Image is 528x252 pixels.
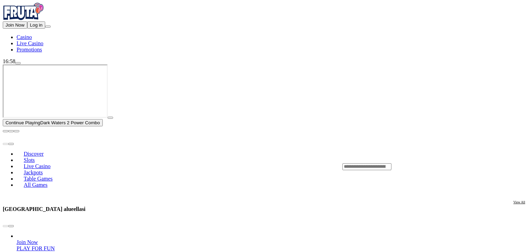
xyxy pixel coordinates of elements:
[27,21,45,29] button: Log in
[8,130,14,132] button: chevron-down icon
[342,163,391,170] input: Search
[14,130,19,132] button: fullscreen icon
[3,130,8,132] button: close icon
[6,22,24,28] span: Join Now
[21,151,47,157] span: Discover
[8,225,14,227] button: next slide
[17,239,38,245] a: Gates of Olympus Super Scatter
[514,200,525,218] a: View All
[17,149,51,159] a: Discover
[3,15,44,21] a: Fruta
[17,167,50,178] a: Jackpots
[40,120,100,125] span: Dark Waters 2 Power Combo
[3,119,103,126] button: Continue PlayingDark Waters 2 Power Combo
[21,163,53,169] span: Live Casino
[3,225,8,227] button: prev slide
[17,161,58,172] a: Live Casino
[21,182,50,188] span: All Games
[17,239,38,245] span: Join Now
[21,169,46,175] span: Jackpots
[30,22,42,28] span: Log in
[17,180,54,190] a: All Games
[17,174,60,184] a: Table Games
[3,143,8,145] button: prev slide
[17,47,42,52] a: Promotions
[17,155,42,165] a: Slots
[17,40,43,46] a: Live Casino
[3,58,15,64] span: 16:58
[15,62,21,64] button: live-chat
[3,3,525,53] nav: Primary
[3,21,27,29] button: Join Now
[45,26,51,28] button: menu
[17,34,32,40] a: Casino
[6,120,40,125] span: Continue Playing
[3,139,329,194] nav: Lobby
[3,34,525,53] nav: Main menu
[21,176,56,182] span: Table Games
[514,200,525,204] span: View All
[3,206,86,212] h3: [GEOGRAPHIC_DATA] alueellasi
[3,65,108,118] iframe: Dark Waters 2 Power Combo
[8,143,14,145] button: next slide
[17,245,55,251] a: Gates of Olympus Super Scatter
[3,3,44,20] img: Fruta
[3,133,525,200] header: Lobby
[21,157,38,163] span: Slots
[108,117,113,119] button: play icon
